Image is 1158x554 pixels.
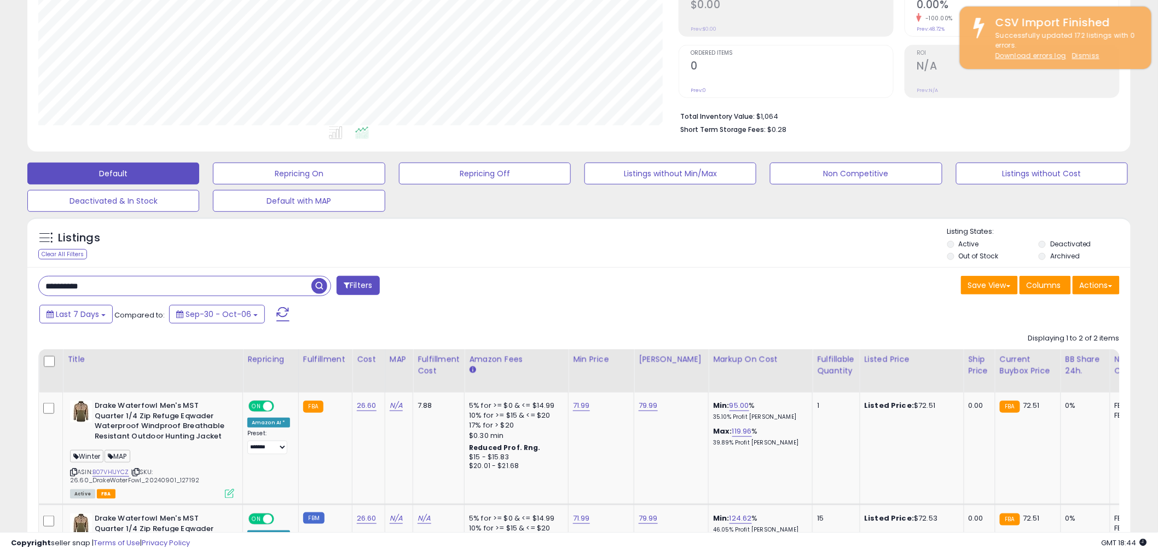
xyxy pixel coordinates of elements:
[469,420,560,430] div: 17% for > $20
[1023,400,1040,411] span: 72.51
[27,163,199,184] button: Default
[729,400,749,411] a: 95.00
[142,538,190,548] a: Privacy Policy
[639,400,658,411] a: 79.99
[691,26,716,32] small: Prev: $0.00
[469,411,560,420] div: 10% for >= $15 & <= $20
[969,354,991,377] div: Ship Price
[1000,513,1020,526] small: FBA
[303,401,323,413] small: FBA
[817,401,851,411] div: 1
[390,513,403,524] a: N/A
[573,400,590,411] a: 71.99
[1115,513,1151,523] div: FBA: 1
[11,538,51,548] strong: Copyright
[917,60,1119,74] h2: N/A
[917,87,938,94] small: Prev: N/A
[865,400,914,411] b: Listed Price:
[469,453,560,462] div: $15 - $15.83
[70,401,234,497] div: ASIN:
[27,190,199,212] button: Deactivated & In Stock
[1066,354,1105,377] div: BB Share 24h.
[337,276,379,295] button: Filters
[357,354,380,365] div: Cost
[1027,280,1061,291] span: Columns
[1050,251,1080,261] label: Archived
[70,468,199,484] span: | SKU: 26.60_DrakeWaterFowl_20240901_127192
[680,125,766,134] b: Short Term Storage Fees:
[38,249,87,259] div: Clear All Filters
[357,513,377,524] a: 26.60
[1000,401,1020,413] small: FBA
[817,513,851,523] div: 15
[213,163,385,184] button: Repricing On
[573,354,629,365] div: Min Price
[1066,401,1102,411] div: 0%
[58,230,100,246] h5: Listings
[922,14,953,22] small: -100.00%
[1000,354,1056,377] div: Current Buybox Price
[70,450,103,463] span: Winter
[573,513,590,524] a: 71.99
[303,512,325,524] small: FBM
[1020,276,1071,295] button: Columns
[469,443,541,452] b: Reduced Prof. Rng.
[273,515,290,524] span: OFF
[390,354,408,365] div: MAP
[250,402,263,411] span: ON
[713,513,729,523] b: Min:
[105,450,130,463] span: MAP
[469,365,476,375] small: Amazon Fees.
[639,354,704,365] div: [PERSON_NAME]
[56,309,99,320] span: Last 7 Days
[92,468,129,477] a: B07VH1JYCZ
[865,401,956,411] div: $72.51
[770,163,942,184] button: Non Competitive
[709,349,813,393] th: The percentage added to the cost of goods (COGS) that forms the calculator for Min & Max prices.
[469,354,564,365] div: Amazon Fees
[70,401,92,423] img: 41cbH5LogsL._SL40_.jpg
[1073,276,1120,295] button: Actions
[987,15,1143,31] div: CSV Import Finished
[273,402,290,411] span: OFF
[95,401,228,444] b: Drake Waterfowl Men's MST Quarter 1/4 Zip Refuge Eqwader Waterproof Windproof Breathable Resistan...
[186,309,251,320] span: Sep-30 - Oct-06
[39,305,113,324] button: Last 7 Days
[865,354,959,365] div: Listed Price
[865,513,956,523] div: $72.53
[399,163,571,184] button: Repricing Off
[247,418,290,428] div: Amazon AI *
[969,513,987,523] div: 0.00
[213,190,385,212] button: Default with MAP
[713,439,804,447] p: 39.89% Profit [PERSON_NAME]
[713,401,804,421] div: %
[169,305,265,324] button: Sep-30 - Oct-06
[969,401,987,411] div: 0.00
[1028,333,1120,344] div: Displaying 1 to 2 of 2 items
[247,354,294,365] div: Repricing
[94,538,140,548] a: Terms of Use
[732,426,752,437] a: 119.96
[1102,538,1147,548] span: 2025-10-14 18:44 GMT
[303,354,348,365] div: Fulfillment
[691,50,893,56] span: Ordered Items
[247,430,290,454] div: Preset:
[469,401,560,411] div: 5% for >= $0 & <= $14.99
[1115,411,1151,420] div: FBM: 7
[729,513,752,524] a: 124.62
[680,109,1111,122] li: $1,064
[469,461,560,471] div: $20.01 - $21.68
[713,426,732,436] b: Max:
[959,251,999,261] label: Out of Stock
[865,513,914,523] b: Listed Price:
[713,513,804,534] div: %
[97,489,115,499] span: FBA
[70,489,95,499] span: All listings currently available for purchase on Amazon
[995,51,1066,60] a: Download errors log
[959,239,979,249] label: Active
[1072,51,1099,60] u: Dismiss
[67,354,238,365] div: Title
[947,227,1131,237] p: Listing States:
[1115,354,1155,377] div: Num of Comp.
[1115,401,1151,411] div: FBA: 1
